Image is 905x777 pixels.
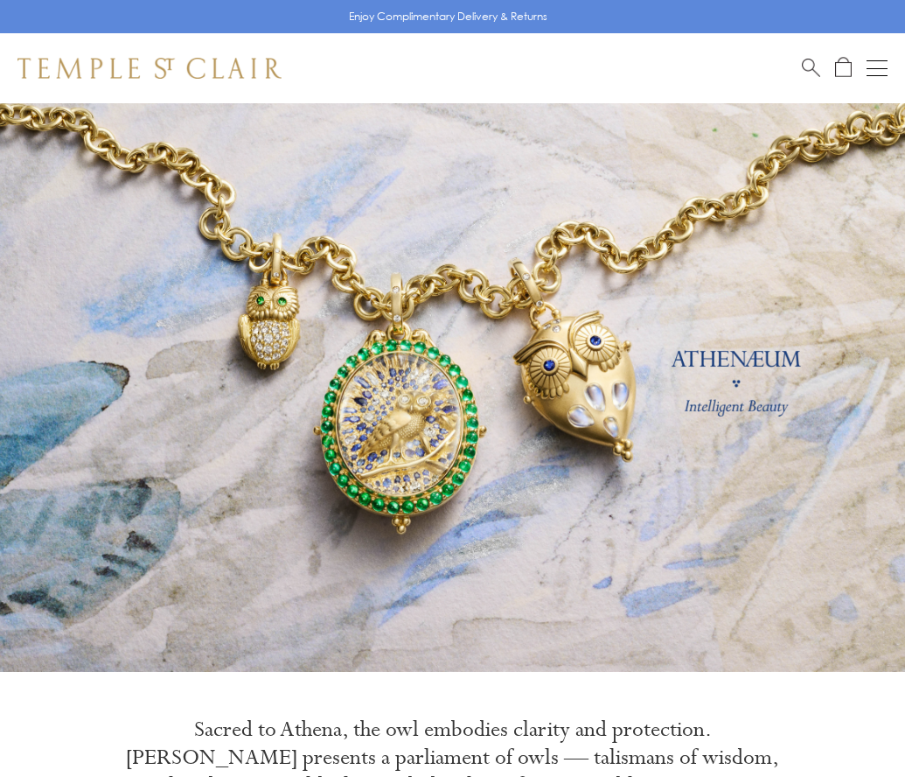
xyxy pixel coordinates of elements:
a: Open Shopping Bag [835,57,852,79]
button: Open navigation [867,58,888,79]
a: Search [802,57,820,79]
p: Enjoy Complimentary Delivery & Returns [349,8,547,25]
img: Temple St. Clair [17,58,282,79]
